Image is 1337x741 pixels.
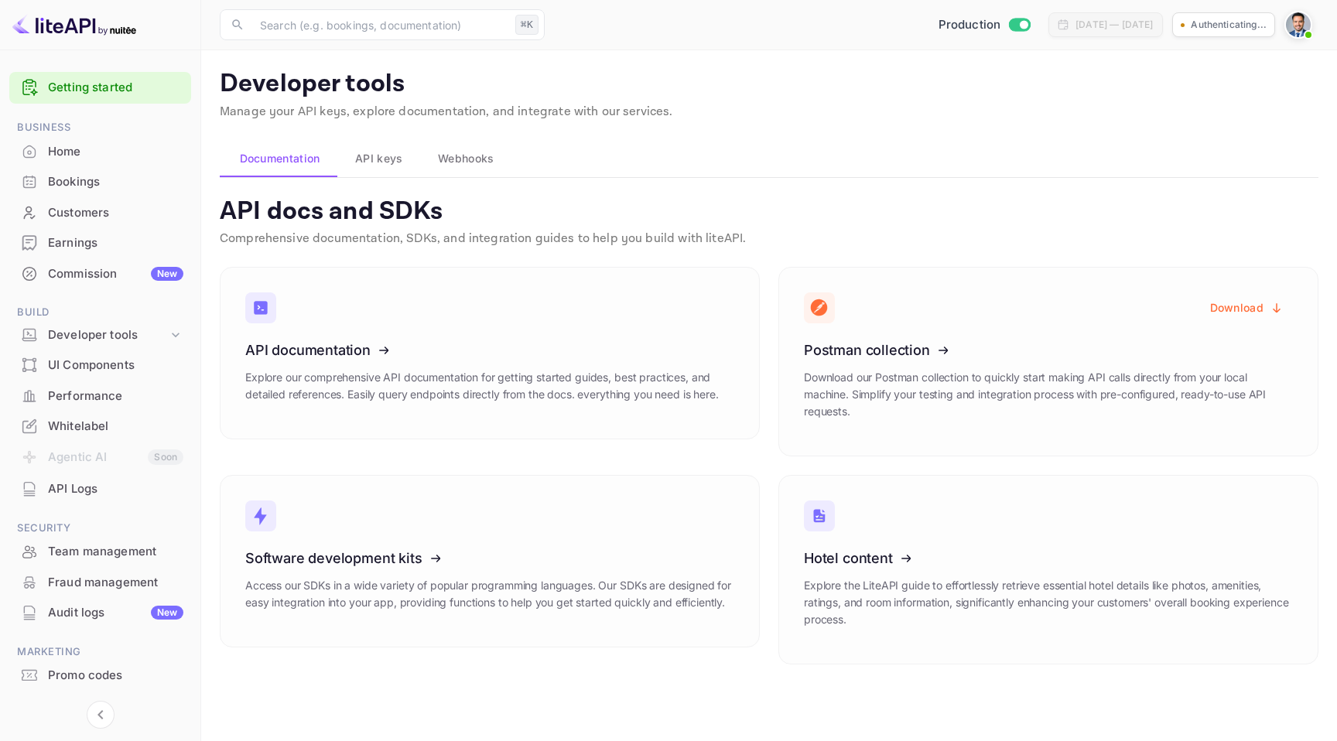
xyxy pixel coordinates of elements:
a: Getting started [48,79,183,97]
a: API documentationExplore our comprehensive API documentation for getting started guides, best pra... [220,267,760,439]
div: Home [48,143,183,161]
div: Bookings [48,173,183,191]
a: CommissionNew [9,259,191,288]
div: Fraud management [48,574,183,592]
div: Getting started [9,72,191,104]
span: Business [9,119,191,136]
img: Santiago Moran Labat [1286,12,1311,37]
h3: Hotel content [804,550,1293,566]
div: Whitelabel [48,418,183,435]
div: Team management [48,543,183,561]
div: Fraud management [9,568,191,598]
p: API docs and SDKs [220,196,1318,227]
div: Team management [9,537,191,567]
a: API Logs [9,474,191,503]
div: CommissionNew [9,259,191,289]
div: Home [9,137,191,167]
a: Whitelabel [9,411,191,440]
span: Build [9,304,191,321]
a: Promo codes [9,661,191,689]
div: Switch to Sandbox mode [932,16,1037,34]
div: Promo codes [48,667,183,685]
a: Earnings [9,228,191,257]
button: Collapse navigation [87,701,115,729]
div: Customers [9,198,191,228]
div: Whitelabel [9,411,191,442]
p: Download our Postman collection to quickly start making API calls directly from your local machin... [804,369,1293,420]
span: Webhooks [438,149,494,168]
h3: Postman collection [804,342,1293,358]
div: Earnings [9,228,191,258]
div: Performance [48,388,183,405]
a: Performance [9,381,191,410]
p: Access our SDKs in a wide variety of popular programming languages. Our SDKs are designed for eas... [245,577,734,611]
div: Commission [48,265,183,283]
div: UI Components [9,350,191,381]
p: Explore our comprehensive API documentation for getting started guides, best practices, and detai... [245,369,734,403]
h3: Software development kits [245,550,734,566]
div: ⌘K [515,15,539,35]
a: Software development kitsAccess our SDKs in a wide variety of popular programming languages. Our ... [220,475,760,647]
a: Hotel contentExplore the LiteAPI guide to effortlessly retrieve essential hotel details like phot... [778,475,1318,664]
div: API Logs [48,480,183,498]
div: Audit logsNew [9,598,191,628]
div: New [151,267,183,281]
p: Developer tools [220,69,1318,100]
img: LiteAPI logo [12,12,136,37]
a: Customers [9,198,191,227]
a: Fraud management [9,568,191,596]
a: Home [9,137,191,166]
p: Explore the LiteAPI guide to effortlessly retrieve essential hotel details like photos, amenities... [804,577,1293,628]
div: Earnings [48,234,183,252]
span: API keys [355,149,402,168]
span: Documentation [240,149,320,168]
p: Authenticating... [1191,18,1267,32]
input: Search (e.g. bookings, documentation) [251,9,509,40]
div: Performance [9,381,191,411]
span: Marketing [9,644,191,661]
div: account-settings tabs [220,140,1318,177]
span: Production [939,16,1001,34]
a: UI Components [9,350,191,379]
span: Security [9,520,191,537]
h3: API documentation [245,342,734,358]
button: Download [1201,293,1293,323]
div: Bookings [9,167,191,197]
p: Comprehensive documentation, SDKs, and integration guides to help you build with liteAPI. [220,230,1318,248]
div: Developer tools [9,322,191,349]
div: Developer tools [48,326,168,344]
div: API Logs [9,474,191,504]
a: Team management [9,537,191,565]
div: Audit logs [48,604,183,622]
div: Customers [48,204,183,222]
a: Audit logsNew [9,598,191,627]
p: Manage your API keys, explore documentation, and integrate with our services. [220,103,1318,121]
div: New [151,606,183,620]
div: Promo codes [9,661,191,691]
a: Bookings [9,167,191,196]
div: UI Components [48,357,183,374]
div: [DATE] — [DATE] [1075,18,1153,32]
